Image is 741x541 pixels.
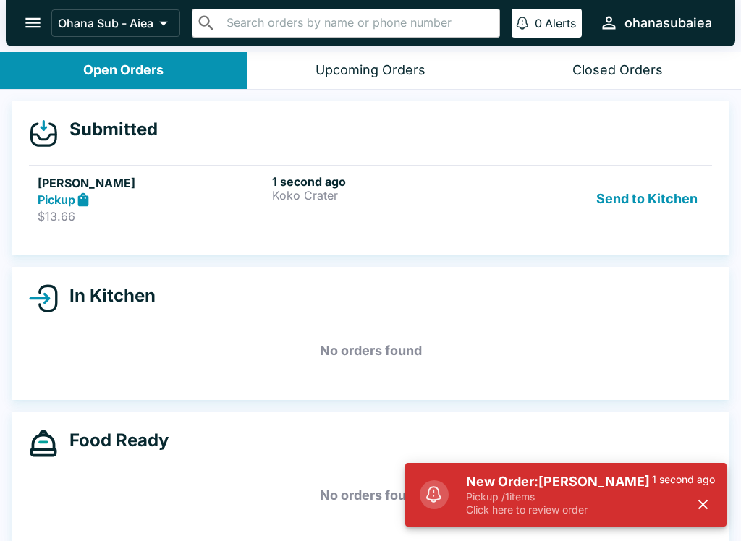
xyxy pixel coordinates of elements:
[38,192,75,207] strong: Pickup
[316,62,425,79] div: Upcoming Orders
[593,7,718,38] button: ohanasubaiea
[29,165,712,233] a: [PERSON_NAME]Pickup$13.661 second agoKoko CraterSend to Kitchen
[51,9,180,37] button: Ohana Sub - Aiea
[38,209,266,223] p: $13.66
[466,490,652,503] p: Pickup / 1 items
[58,430,169,451] h4: Food Ready
[29,325,712,377] h5: No orders found
[14,4,51,41] button: open drawer
[590,174,703,224] button: Send to Kitchen
[652,473,715,486] p: 1 second ago
[83,62,164,79] div: Open Orders
[58,119,158,140] h4: Submitted
[29,469,712,521] h5: No orders found
[38,174,266,192] h5: [PERSON_NAME]
[58,285,156,307] h4: In Kitchen
[624,14,712,32] div: ohanasubaiea
[466,473,652,490] h5: New Order: [PERSON_NAME]
[222,13,494,33] input: Search orders by name or phone number
[545,16,576,30] p: Alerts
[272,174,501,189] h6: 1 second ago
[466,503,652,516] p: Click here to review order
[272,189,501,202] p: Koko Crater
[535,16,542,30] p: 0
[58,16,153,30] p: Ohana Sub - Aiea
[572,62,663,79] div: Closed Orders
